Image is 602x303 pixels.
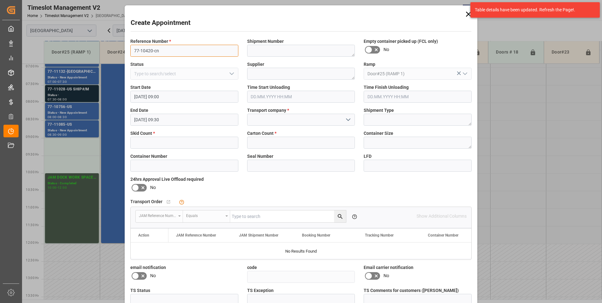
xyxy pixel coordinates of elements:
button: open menu [226,69,236,79]
input: DD.MM.YYYY HH:MM [364,91,472,103]
span: Shipment Number [247,38,284,45]
input: DD.MM.YYYY HH:MM [130,114,238,126]
span: TS Comments for customers ([PERSON_NAME]) [364,287,459,294]
span: TS Exception [247,287,274,294]
span: Transport company [247,107,289,114]
button: open menu [136,210,183,222]
span: Ramp [364,61,375,68]
span: code [247,264,257,271]
span: JAM Reference Number [176,233,216,237]
span: Shipment Type [364,107,394,114]
span: Supplier [247,61,264,68]
span: Container Size [364,130,393,137]
h2: Create Appointment [131,18,190,28]
span: Reference Number [130,38,171,45]
span: No [150,272,156,279]
span: End Date [130,107,148,114]
div: Equals [186,211,223,219]
span: Empty container picked up (FCL only) [364,38,438,45]
span: TS Status [130,287,150,294]
span: No [383,272,389,279]
span: Container Number [428,233,458,237]
div: JAM Reference Number [139,211,176,219]
span: Time Finish Unloading [364,84,409,91]
span: JAM Shipment Number [239,233,278,237]
span: LFD [364,153,372,160]
span: No [383,46,389,53]
button: open menu [460,69,469,79]
div: Table details have been updated. Refresh the Page!. [475,7,591,13]
span: Status [130,61,144,68]
input: Type to search [230,210,346,222]
span: No [150,184,156,191]
button: open menu [343,115,353,125]
input: Type to search/select [130,68,238,80]
span: 24hrs Approval Live Offload required [130,176,204,183]
button: search button [334,210,346,222]
span: email notification [130,264,166,271]
input: DD.MM.YYYY HH:MM [130,91,238,103]
span: Booking Number [302,233,330,237]
span: Tracking Number [365,233,394,237]
input: Type to search/select [364,68,472,80]
input: DD.MM.YYYY HH:MM [247,91,355,103]
span: Time Start Unloading [247,84,290,91]
span: Container Number [130,153,167,160]
span: Email carrier notification [364,264,413,271]
span: Seal Number [247,153,273,160]
button: open menu [183,210,230,222]
span: Skid Count [130,130,155,137]
div: Action [138,233,149,237]
span: Start Date [130,84,151,91]
span: Transport Order [130,198,162,205]
span: Carton Count [247,130,276,137]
